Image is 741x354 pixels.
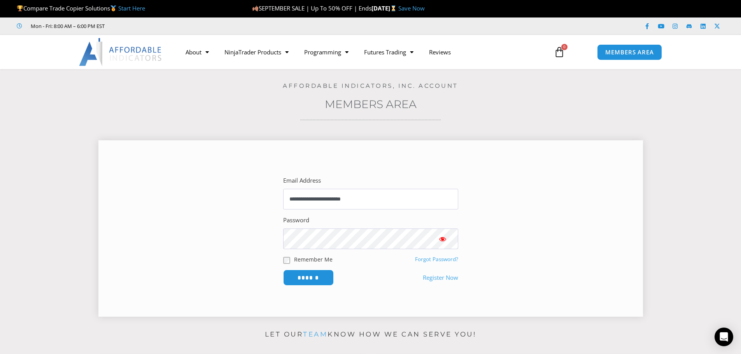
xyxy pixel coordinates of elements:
[427,228,458,249] button: Show password
[542,41,576,63] a: 0
[415,256,458,263] a: Forgot Password?
[178,43,217,61] a: About
[116,22,232,30] iframe: Customer reviews powered by Trustpilot
[597,44,662,60] a: MEMBERS AREA
[17,5,23,11] img: 🏆
[296,43,356,61] a: Programming
[252,5,258,11] img: 🍂
[391,5,396,11] img: ⌛
[715,328,733,346] div: Open Intercom Messenger
[79,38,163,66] img: LogoAI | Affordable Indicators – NinjaTrader
[283,82,458,89] a: Affordable Indicators, Inc. Account
[217,43,296,61] a: NinjaTrader Products
[398,4,425,12] a: Save Now
[283,175,321,186] label: Email Address
[423,272,458,283] a: Register Now
[252,4,371,12] span: SEPTEMBER SALE | Up To 50% OFF | Ends
[17,4,145,12] span: Compare Trade Copier Solutions
[178,43,545,61] nav: Menu
[110,5,116,11] img: 🥇
[561,44,568,50] span: 0
[371,4,398,12] strong: [DATE]
[283,215,309,226] label: Password
[303,330,328,338] a: team
[421,43,459,61] a: Reviews
[98,328,643,341] p: Let our know how we can serve you!
[356,43,421,61] a: Futures Trading
[118,4,145,12] a: Start Here
[294,255,333,263] label: Remember Me
[29,21,105,31] span: Mon - Fri: 8:00 AM – 6:00 PM EST
[605,49,654,55] span: MEMBERS AREA
[325,98,417,111] a: Members Area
